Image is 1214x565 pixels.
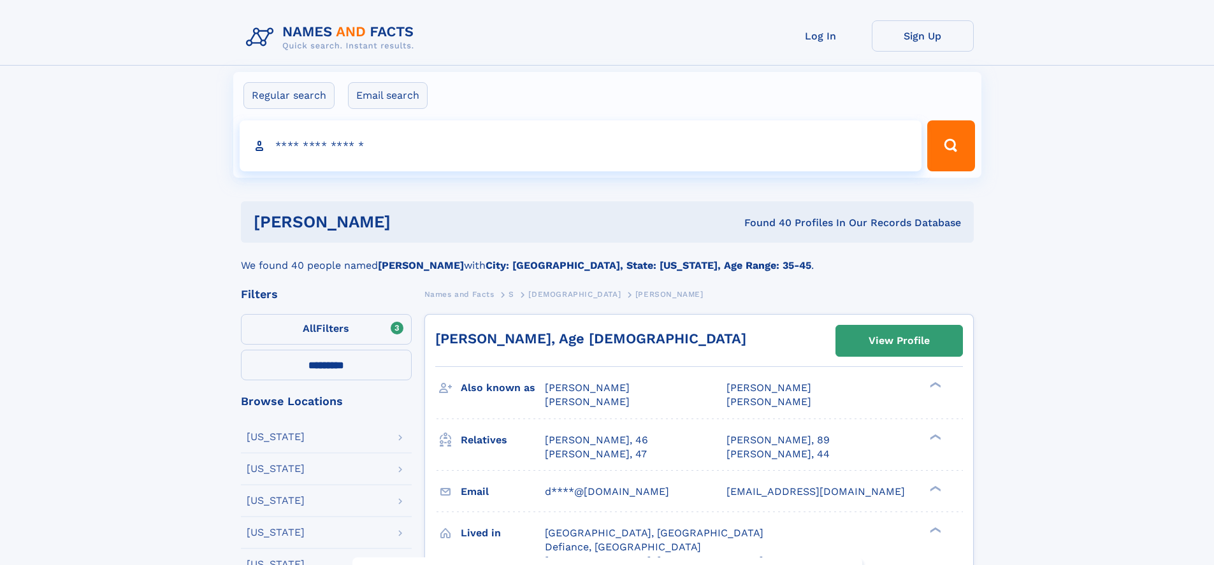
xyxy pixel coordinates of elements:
[869,326,930,355] div: View Profile
[461,522,545,544] h3: Lived in
[241,289,412,300] div: Filters
[635,290,704,299] span: [PERSON_NAME]
[435,331,746,347] a: [PERSON_NAME], Age [DEMOGRAPHIC_DATA]
[509,290,514,299] span: S
[545,396,630,408] span: [PERSON_NAME]
[726,433,830,447] a: [PERSON_NAME], 89
[927,120,974,171] button: Search Button
[770,20,872,52] a: Log In
[348,82,428,109] label: Email search
[528,286,621,302] a: [DEMOGRAPHIC_DATA]
[927,381,942,389] div: ❯
[726,396,811,408] span: [PERSON_NAME]
[241,314,412,345] label: Filters
[486,259,811,271] b: City: [GEOGRAPHIC_DATA], State: [US_STATE], Age Range: 35-45
[509,286,514,302] a: S
[726,485,905,497] span: [EMAIL_ADDRESS][DOMAIN_NAME]
[567,216,961,230] div: Found 40 Profiles In Our Records Database
[241,396,412,407] div: Browse Locations
[726,382,811,394] span: [PERSON_NAME]
[726,447,830,461] a: [PERSON_NAME], 44
[545,433,648,447] a: [PERSON_NAME], 46
[836,325,962,356] a: View Profile
[461,377,545,399] h3: Also known as
[927,484,942,492] div: ❯
[378,259,464,271] b: [PERSON_NAME]
[545,382,630,394] span: [PERSON_NAME]
[927,526,942,534] div: ❯
[545,527,763,539] span: [GEOGRAPHIC_DATA], [GEOGRAPHIC_DATA]
[243,82,335,109] label: Regular search
[247,464,305,474] div: [US_STATE]
[872,20,974,52] a: Sign Up
[303,322,316,334] span: All
[247,527,305,538] div: [US_STATE]
[247,432,305,442] div: [US_STATE]
[254,214,568,230] h1: [PERSON_NAME]
[461,481,545,503] h3: Email
[461,429,545,451] h3: Relatives
[240,120,922,171] input: search input
[545,447,647,461] a: [PERSON_NAME], 47
[241,243,974,273] div: We found 40 people named with .
[247,496,305,506] div: [US_STATE]
[424,286,495,302] a: Names and Facts
[528,290,621,299] span: [DEMOGRAPHIC_DATA]
[545,541,701,553] span: Defiance, [GEOGRAPHIC_DATA]
[241,20,424,55] img: Logo Names and Facts
[927,433,942,441] div: ❯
